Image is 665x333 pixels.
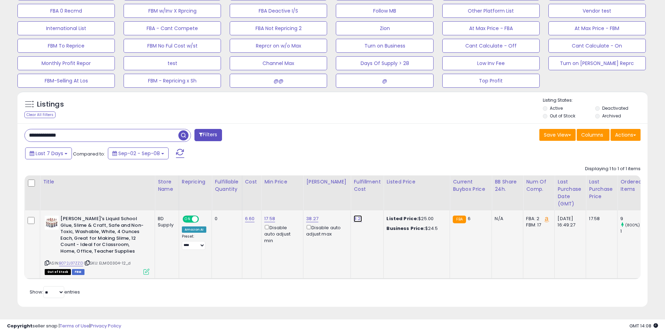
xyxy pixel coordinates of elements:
div: Last Purchase Price [589,178,614,200]
div: 9 [620,216,649,222]
button: Turn on Business [336,39,433,53]
div: Ordered Items [620,178,646,193]
button: Follow MB [336,4,433,18]
button: Save View [539,129,576,141]
button: FBM-Selling At Los [17,74,115,88]
a: 38.27 [306,215,318,222]
b: Listed Price: [386,215,418,222]
div: Fulfillable Quantity [215,178,239,193]
button: FBA 0 Recmd [17,4,115,18]
div: BB Share 24h. [495,178,520,193]
div: 17.58 [589,216,612,222]
div: Min Price [264,178,300,186]
div: Disable auto adjust min [264,224,298,244]
div: [DATE] 16:49:27 [557,216,581,228]
a: 6.60 [245,215,255,222]
div: Cost [245,178,259,186]
div: FBA: 2 [526,216,549,222]
span: Columns [581,131,603,138]
button: Channel Max [230,56,327,70]
span: All listings that are currently out of stock and unavailable for purchase on Amazon [45,269,71,275]
button: Days Of Supply > 28 [336,56,433,70]
div: Last Purchase Date (GMT) [557,178,583,208]
button: FBA Deactive I/S [230,4,327,18]
span: OFF [198,216,209,222]
div: seller snap | | [7,323,121,330]
label: Archived [602,113,621,119]
button: Zion [336,21,433,35]
span: Compared to: [73,151,105,157]
button: Cant Calculate - On [548,39,646,53]
span: FBM [72,269,84,275]
button: Filters [194,129,222,141]
button: Low Inv Fee [442,56,540,70]
label: Out of Stock [550,113,575,119]
div: N/A [495,216,518,222]
a: Privacy Policy [90,323,121,329]
strong: Copyright [7,323,32,329]
button: FBM - Repricing x Sh [124,74,221,88]
span: 6 [468,215,471,222]
div: ASIN: [45,216,149,274]
div: Store Name [158,178,176,193]
button: At Max Price - FBM [548,21,646,35]
div: Title [43,178,152,186]
div: Current Buybox Price [453,178,489,193]
h5: Listings [37,100,64,109]
div: Clear All Filters [24,111,56,118]
div: [PERSON_NAME] [306,178,348,186]
button: FBM To Reprice [17,39,115,53]
button: Last 7 Days [25,147,72,159]
span: | SKU: ELM00304-12_d [84,260,131,266]
span: ON [183,216,192,222]
div: Preset: [182,234,206,250]
button: test [124,56,221,70]
div: Disable auto adjust max [306,224,345,237]
a: B072J37ZZD [59,260,83,266]
button: FBA Not Repricing 2 [230,21,327,35]
div: BD Supply [158,216,173,228]
label: Active [550,105,563,111]
div: Repricing [182,178,209,186]
a: 17.58 [264,215,275,222]
b: [PERSON_NAME]'s Liquid School Glue, Slime & Craft, Safe and Non-Toxic, Washable, White, 4 Ounces ... [60,216,145,256]
button: Reprcr on w/o Max [230,39,327,53]
button: FBM No Ful Cost w/st [124,39,221,53]
a: Terms of Use [60,323,89,329]
div: $24.5 [386,225,444,232]
div: 1 [620,228,649,234]
button: Sep-02 - Sep-08 [108,147,169,159]
button: Actions [611,129,641,141]
button: @ [336,74,433,88]
img: 41P0RGDOxOL._SL40_.jpg [45,216,59,230]
button: FBA - Cant Compete [124,21,221,35]
label: Deactivated [602,105,628,111]
button: Other Platform List [442,4,540,18]
span: Sep-02 - Sep-08 [118,150,160,157]
div: $25.00 [386,216,444,222]
a: 8.21 [354,215,362,222]
span: Show: entries [30,289,80,295]
small: (800%) [625,222,640,228]
button: At Max Price - FBA [442,21,540,35]
p: Listing States: [543,97,648,104]
button: Turn on [PERSON_NAME] Reprc [548,56,646,70]
div: Displaying 1 to 1 of 1 items [585,166,641,172]
button: Monthly Profit Repor [17,56,115,70]
div: 0 [215,216,236,222]
button: Top Profit [442,74,540,88]
div: Num of Comp. [526,178,552,193]
span: Last 7 Days [36,150,63,157]
button: FBM w/Inv X Rprcing [124,4,221,18]
span: 2025-09-16 14:08 GMT [629,323,658,329]
button: @@ [230,74,327,88]
div: Amazon AI [182,226,206,233]
button: Vendor test [548,4,646,18]
div: Listed Price [386,178,447,186]
button: International List [17,21,115,35]
button: Columns [577,129,609,141]
b: Business Price: [386,225,425,232]
div: Fulfillment Cost [354,178,380,193]
button: Cant Calculate - Off [442,39,540,53]
small: FBA [453,216,466,223]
